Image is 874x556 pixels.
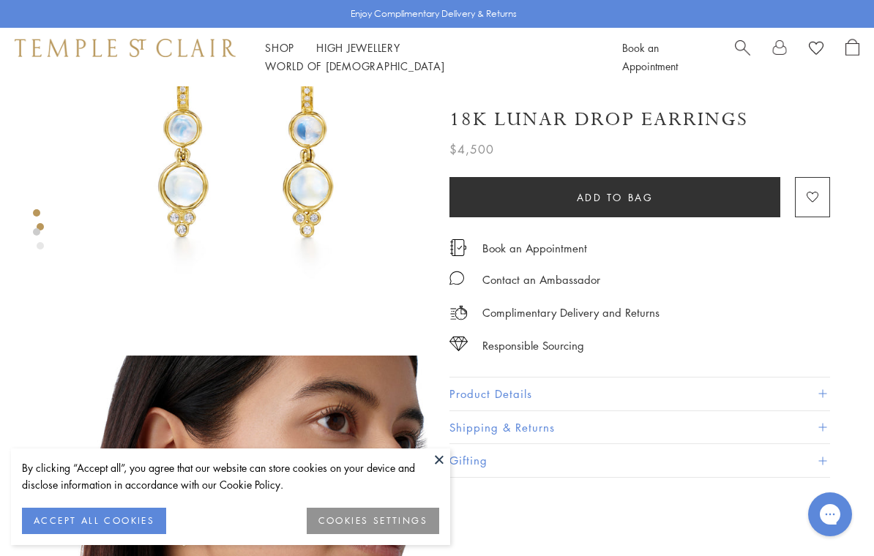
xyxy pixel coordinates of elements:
button: Product Details [449,377,830,410]
a: High JewelleryHigh Jewellery [316,40,400,55]
span: $4,500 [449,140,494,159]
a: Book an Appointment [622,40,678,73]
a: Search [735,39,750,75]
p: Enjoy Complimentary Delivery & Returns [351,7,517,21]
img: icon_appointment.svg [449,239,467,256]
a: World of [DEMOGRAPHIC_DATA]World of [DEMOGRAPHIC_DATA] [265,59,444,73]
a: Open Shopping Bag [845,39,859,75]
a: Book an Appointment [482,240,587,256]
p: Complimentary Delivery and Returns [482,304,660,322]
div: By clicking “Accept all”, you agree that our website can store cookies on your device and disclos... [22,459,439,493]
div: Product gallery navigation [37,219,44,261]
img: icon_delivery.svg [449,304,468,322]
button: Gifting [449,444,830,477]
button: Shipping & Returns [449,411,830,444]
img: Temple St. Clair [15,39,236,56]
a: ShopShop [265,40,294,55]
h1: 18K Lunar Drop Earrings [449,107,748,132]
span: Add to bag [577,189,654,206]
iframe: Gorgias live chat messenger [801,487,859,541]
button: ACCEPT ALL COOKIES [22,508,166,534]
a: View Wishlist [809,39,823,61]
div: Contact an Ambassador [482,271,600,289]
nav: Main navigation [265,39,589,75]
img: icon_sourcing.svg [449,337,468,351]
img: MessageIcon-01_2.svg [449,271,464,285]
button: Add to bag [449,177,780,217]
div: Responsible Sourcing [482,337,584,355]
button: COOKIES SETTINGS [307,508,439,534]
